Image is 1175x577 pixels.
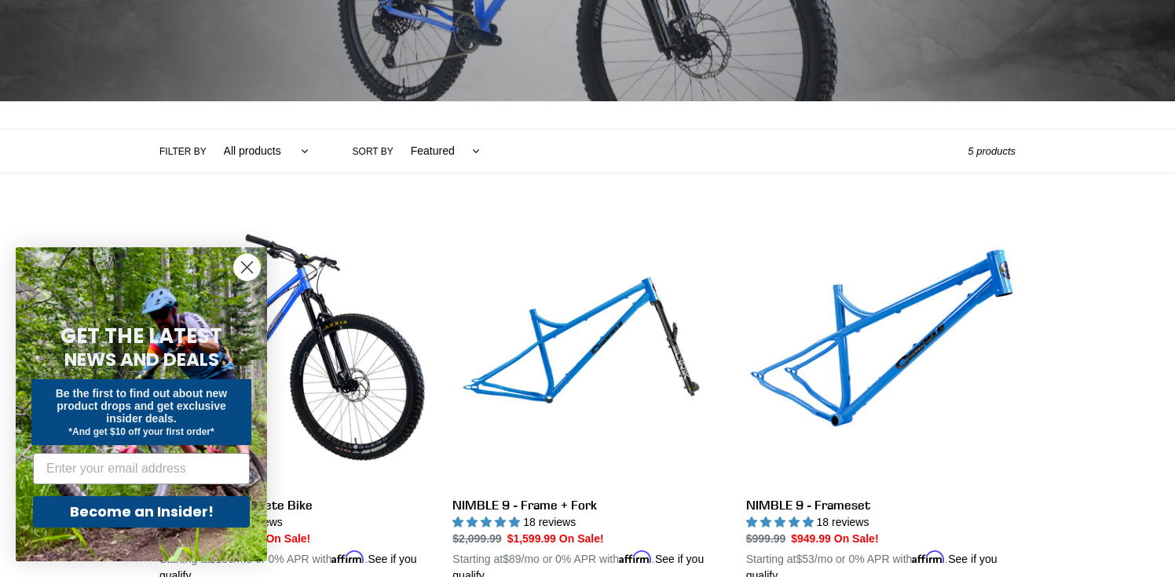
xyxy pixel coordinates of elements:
span: 5 products [968,145,1016,157]
span: GET THE LATEST [60,322,222,350]
button: Close dialog [233,254,261,281]
input: Enter your email address [33,453,250,484]
span: Be the first to find out about new product drops and get exclusive insider deals. [56,387,228,425]
span: NEWS AND DEALS [64,347,219,372]
span: *And get $10 off your first order* [68,426,214,437]
label: Filter by [159,144,207,159]
label: Sort by [353,144,393,159]
button: Become an Insider! [33,496,250,528]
